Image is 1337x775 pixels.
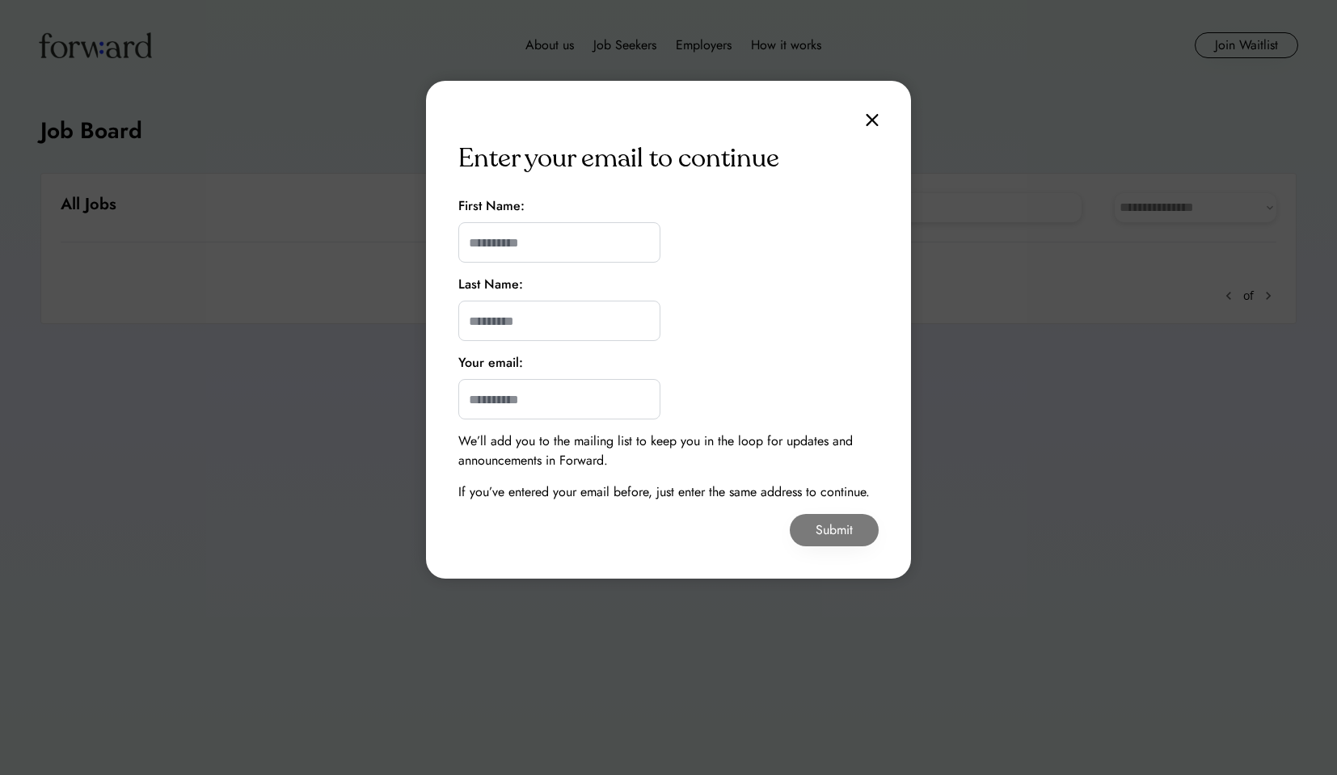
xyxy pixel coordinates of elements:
div: Last Name: [458,275,523,294]
div: First Name: [458,196,525,216]
div: Enter your email to continue [458,139,779,178]
div: Your email: [458,353,523,373]
button: Submit [790,514,879,546]
img: close.svg [866,113,879,127]
div: We’ll add you to the mailing list to keep you in the loop for updates and announcements in Forward. [458,432,879,470]
div: If you’ve entered your email before, just enter the same address to continue. [458,482,870,502]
